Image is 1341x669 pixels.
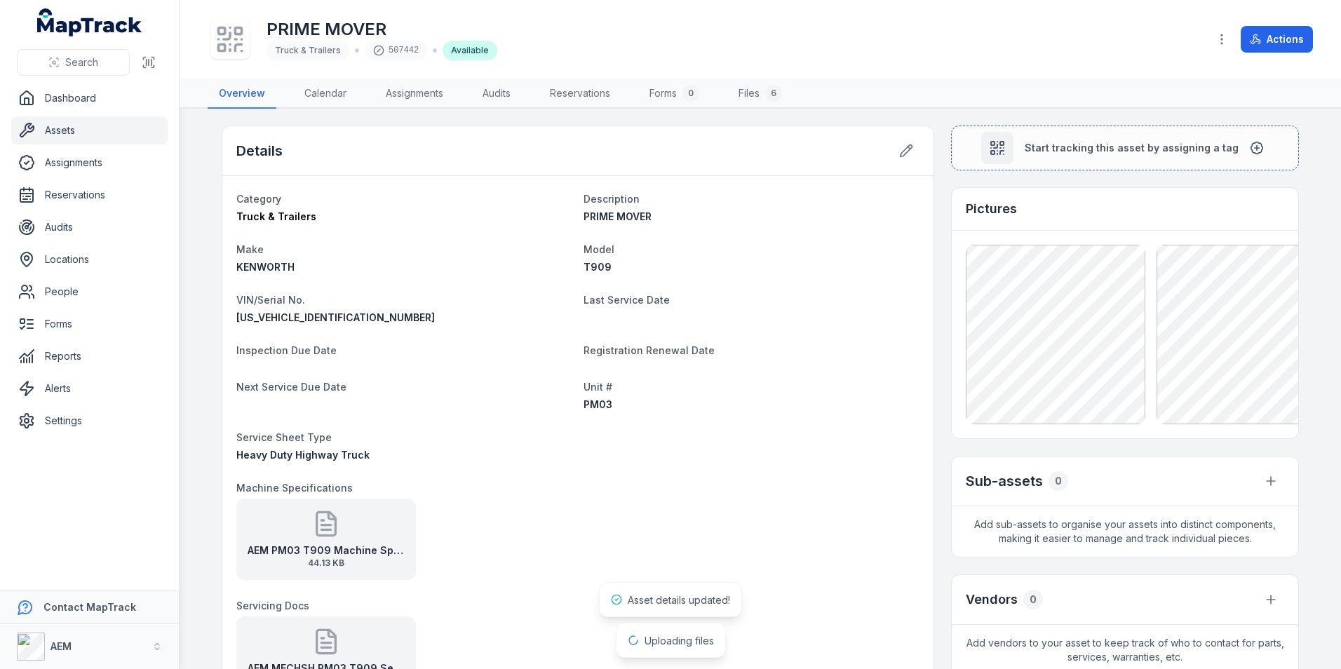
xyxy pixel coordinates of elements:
span: PRIME MOVER [584,210,652,222]
span: Model [584,243,614,255]
a: Assignments [11,149,168,177]
div: 0 [1049,471,1068,491]
strong: AEM [50,640,72,652]
a: Reservations [539,79,621,109]
div: 0 [1023,590,1043,609]
a: Reports [11,342,168,370]
span: Truck & Trailers [236,210,316,222]
span: Servicing Docs [236,600,309,611]
button: Search [17,49,130,76]
span: Category [236,193,281,205]
h2: Sub-assets [966,471,1043,491]
a: Assets [11,116,168,144]
button: Actions [1241,26,1313,53]
span: Unit # [584,381,612,393]
span: Start tracking this asset by assigning a tag [1025,141,1239,155]
div: 6 [765,85,782,102]
span: PM03 [584,398,612,410]
span: Service Sheet Type [236,431,332,443]
a: Locations [11,245,168,273]
h3: Pictures [966,199,1017,219]
a: Audits [471,79,522,109]
span: Asset details updated! [628,594,730,606]
a: Overview [208,79,276,109]
a: Forms0 [638,79,710,109]
span: Next Service Due Date [236,381,346,393]
a: Calendar [293,79,358,109]
a: Dashboard [11,84,168,112]
h1: PRIME MOVER [267,18,497,41]
a: People [11,278,168,306]
span: Last Service Date [584,294,670,306]
span: Registration Renewal Date [584,344,715,356]
span: Description [584,193,640,205]
span: [US_VEHICLE_IDENTIFICATION_NUMBER] [236,311,435,323]
span: Uploading files [645,635,714,647]
span: T909 [584,261,612,273]
a: Forms [11,310,168,338]
div: 507442 [365,41,427,60]
div: Available [443,41,497,60]
span: Make [236,243,264,255]
span: Heavy Duty Highway Truck [236,449,370,461]
span: Inspection Due Date [236,344,337,356]
span: KENWORTH [236,261,295,273]
h3: Vendors [966,590,1018,609]
strong: Contact MapTrack [43,601,136,613]
h2: Details [236,141,283,161]
a: Reservations [11,181,168,209]
span: Add sub-assets to organise your assets into distinct components, making it easier to manage and t... [952,506,1298,557]
button: Start tracking this asset by assigning a tag [951,126,1299,170]
a: MapTrack [37,8,142,36]
a: Alerts [11,374,168,403]
a: Assignments [375,79,454,109]
span: Search [65,55,98,69]
a: Files6 [727,79,793,109]
div: 0 [682,85,699,102]
a: Audits [11,213,168,241]
span: 44.13 KB [248,557,405,569]
strong: AEM PM03 T909 Machine Specifications [DATE] [248,543,405,557]
span: VIN/Serial No. [236,294,305,306]
span: Machine Specifications [236,482,353,494]
span: Truck & Trailers [275,45,341,55]
a: Settings [11,407,168,435]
